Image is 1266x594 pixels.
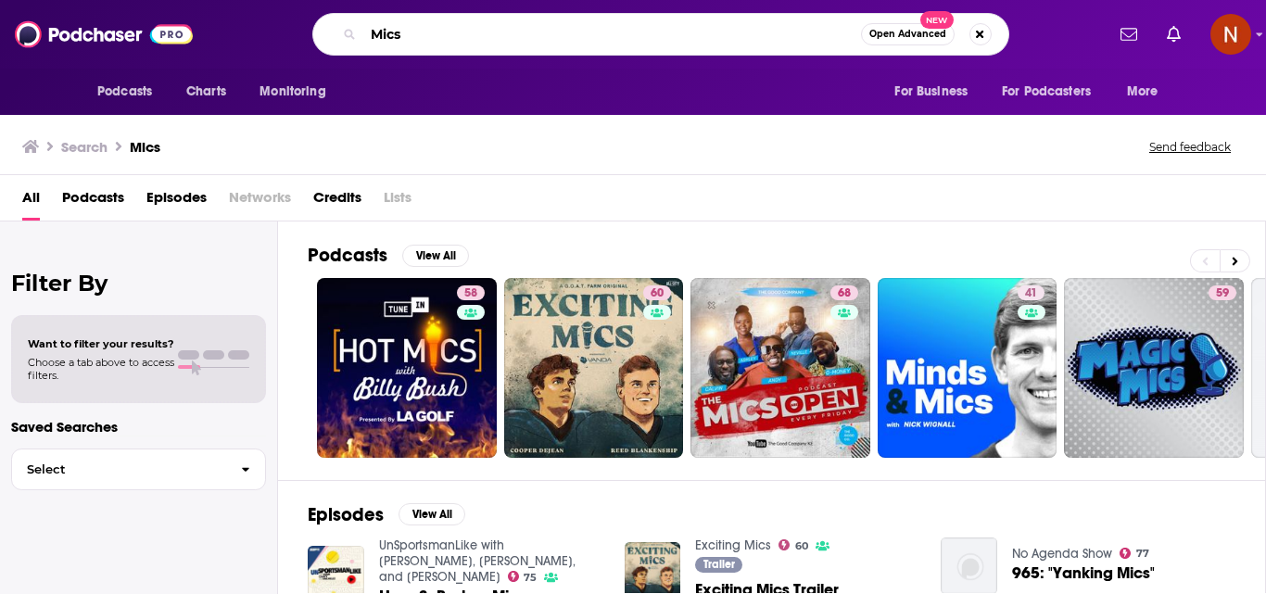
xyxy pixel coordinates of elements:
a: 58 [457,285,485,300]
p: Saved Searches [11,418,266,436]
a: 41 [878,278,1057,458]
span: 60 [795,542,808,550]
a: 75 [508,571,538,582]
span: 59 [1216,284,1229,303]
button: View All [402,245,469,267]
a: 77 [1120,548,1149,559]
span: Networks [229,183,291,221]
a: Podcasts [62,183,124,221]
h2: Podcasts [308,244,387,267]
span: 58 [464,284,477,303]
a: PodcastsView All [308,244,469,267]
a: 58 [317,278,497,458]
h2: Episodes [308,503,384,526]
span: 75 [524,574,537,582]
a: 41 [1018,285,1044,300]
a: 965: "Yanking Mics" [1012,565,1155,581]
button: Open AdvancedNew [861,23,955,45]
span: Logged in as AdelNBM [1210,14,1251,55]
a: 60 [643,285,671,300]
a: 68 [690,278,870,458]
a: UnSportsmanLike with Evan, Canty, and Michelle [379,537,576,585]
span: 68 [838,284,851,303]
span: For Podcasters [1002,79,1091,105]
span: 77 [1136,550,1149,558]
a: 59 [1064,278,1244,458]
a: Episodes [146,183,207,221]
span: Want to filter your results? [28,337,174,350]
h3: Search [61,138,108,156]
img: User Profile [1210,14,1251,55]
a: EpisodesView All [308,503,465,526]
span: For Business [894,79,968,105]
span: Podcasts [97,79,152,105]
span: 60 [651,284,664,303]
a: 59 [1209,285,1236,300]
img: Podchaser - Follow, Share and Rate Podcasts [15,17,193,52]
input: Search podcasts, credits, & more... [363,19,861,49]
button: open menu [881,74,991,109]
span: Open Advanced [869,30,946,39]
button: View All [399,503,465,525]
button: open menu [1114,74,1182,109]
button: Show profile menu [1210,14,1251,55]
h3: Mics [130,138,160,156]
button: Select [11,449,266,490]
span: 41 [1025,284,1037,303]
button: open menu [84,74,176,109]
a: Credits [313,183,361,221]
a: No Agenda Show [1012,546,1112,562]
span: Lists [384,183,411,221]
a: Show notifications dropdown [1113,19,1145,50]
a: 60 [504,278,684,458]
a: Show notifications dropdown [1159,19,1188,50]
span: More [1127,79,1158,105]
a: 68 [830,285,858,300]
button: open menu [247,74,349,109]
div: Search podcasts, credits, & more... [312,13,1009,56]
a: Charts [174,74,237,109]
a: All [22,183,40,221]
a: Exciting Mics [695,537,771,553]
span: Trailer [703,559,735,570]
h2: Filter By [11,270,266,297]
span: New [920,11,954,29]
span: Monitoring [260,79,325,105]
span: Charts [186,79,226,105]
span: Select [12,463,226,475]
a: 60 [779,539,808,550]
span: Choose a tab above to access filters. [28,356,174,382]
button: Send feedback [1144,139,1236,155]
img: 965: "Yanking Mics" [941,537,997,594]
button: open menu [990,74,1118,109]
